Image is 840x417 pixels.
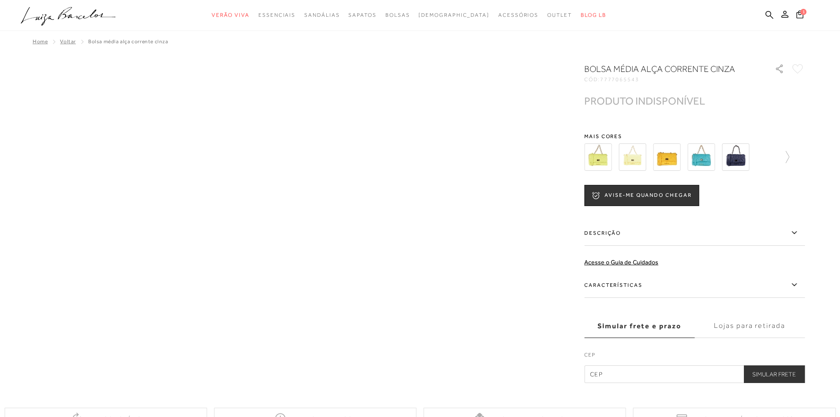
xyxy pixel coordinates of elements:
[584,314,694,338] label: Simular frete e prazo
[547,7,572,23] a: categoryNavScreenReaderText
[418,12,489,18] span: [DEMOGRAPHIC_DATA]
[743,365,805,383] button: Simular Frete
[687,143,715,171] img: BOLSA GRANDE ALÇA CORRENTE AZUL
[304,12,340,18] span: Sandálias
[584,259,658,266] a: Acesse o Guia de Cuidados
[33,38,48,45] a: Home
[794,10,806,22] button: 1
[581,7,606,23] a: BLOG LB
[584,220,805,246] label: Descrição
[619,143,646,171] img: BOLSA GRANDE ALÇA CORRENTE AMARELA
[584,272,805,298] label: Características
[584,143,612,171] img: BOLSA GRANDE ALÇA CORRENTA AMARELA
[385,7,410,23] a: categoryNavScreenReaderText
[385,12,410,18] span: Bolsas
[584,365,805,383] input: CEP
[653,143,680,171] img: BOLSA GRANDE ALÇA CORRENTE AMARELA
[418,7,489,23] a: noSubCategoriesText
[212,12,250,18] span: Verão Viva
[258,12,295,18] span: Essenciais
[584,96,705,105] div: PRODUTO INDISPONÍVEL
[694,314,805,338] label: Lojas para retirada
[584,63,750,75] h1: Bolsa média alça corrente cinza
[800,9,806,15] span: 1
[584,77,761,82] div: CÓD:
[258,7,295,23] a: categoryNavScreenReaderText
[581,12,606,18] span: BLOG LB
[584,185,699,206] button: AVISE-ME QUANDO CHEGAR
[304,7,340,23] a: categoryNavScreenReaderText
[88,38,168,45] span: Bolsa média alça corrente cinza
[348,12,376,18] span: Sapatos
[584,351,805,363] label: CEP
[498,12,538,18] span: Acessórios
[584,134,805,139] span: Mais cores
[348,7,376,23] a: categoryNavScreenReaderText
[212,7,250,23] a: categoryNavScreenReaderText
[722,143,749,171] img: BOLSA GRANDE ALÇA CORRENTE AZUL ATLÂNTICO
[600,76,639,83] span: 7777065543
[547,12,572,18] span: Outlet
[60,38,76,45] a: Voltar
[498,7,538,23] a: categoryNavScreenReaderText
